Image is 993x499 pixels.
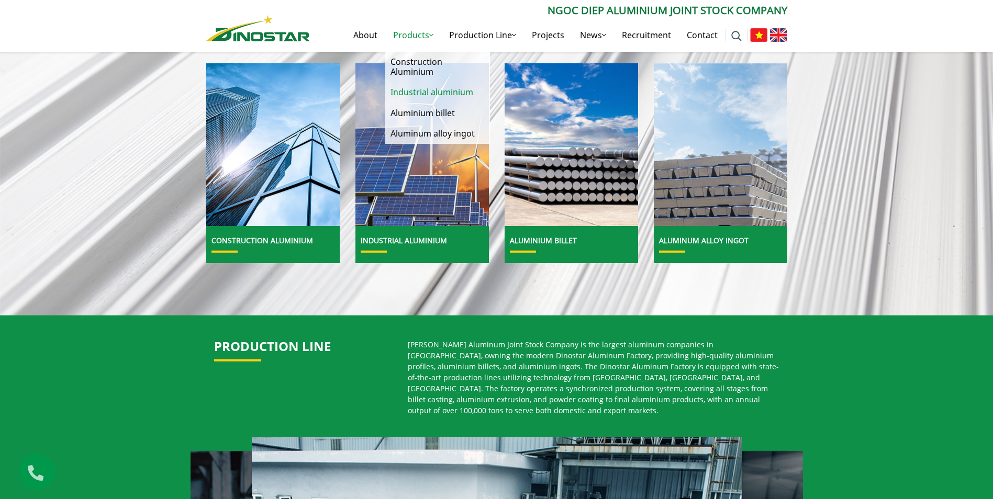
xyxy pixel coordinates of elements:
[679,18,726,52] a: Contact
[510,235,577,245] a: Aluminium billet
[361,235,447,245] a: Industrial aluminium
[572,18,614,52] a: News
[355,63,488,226] img: Industrial aluminium
[614,18,679,52] a: Recruitment
[355,63,489,226] a: Industrial aluminium
[654,63,787,226] a: Aluminum alloy ingot
[206,13,310,41] a: Nhôm Dinostar
[206,15,310,41] img: Nhôm Dinostar
[385,52,490,82] a: Construction Aluminium
[731,31,742,41] img: search
[504,63,638,226] img: Aluminium billet
[211,235,313,245] a: Construction Aluminium
[505,63,638,226] a: Aluminium billet
[385,123,490,144] a: Aluminum alloy ingot
[524,18,572,52] a: Projects
[408,339,779,416] p: [PERSON_NAME] Aluminum Joint Stock Company is the largest aluminum companies in [GEOGRAPHIC_DATA]...
[385,103,490,123] a: Aluminium billet
[214,337,331,355] a: PRODUCTION LINE
[385,18,441,52] a: Products
[385,82,490,103] a: Industrial aluminium
[659,235,749,245] a: Aluminum alloy ingot
[206,63,339,226] img: Construction Aluminium
[653,63,787,226] img: Aluminum alloy ingot
[310,3,787,18] p: Ngoc Diep Aluminium Joint Stock Company
[441,18,524,52] a: Production Line
[750,28,767,42] img: Tiếng Việt
[770,28,787,42] img: English
[345,18,385,52] a: About
[206,63,340,226] a: Construction Aluminium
